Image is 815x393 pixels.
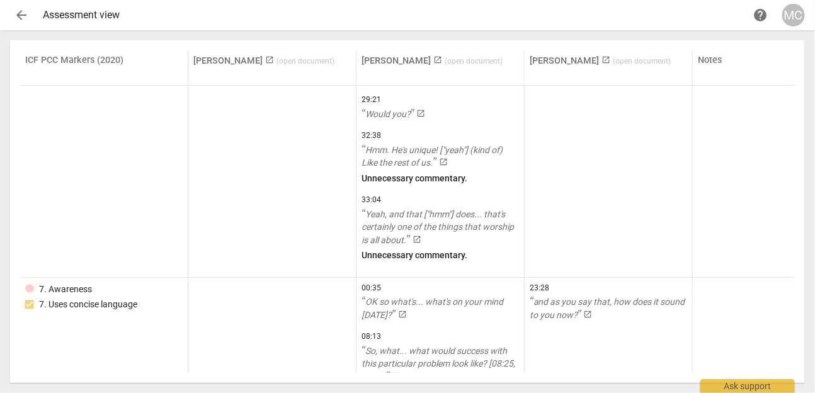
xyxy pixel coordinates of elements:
[14,8,29,23] span: arrow_back
[39,283,92,296] div: 7. Awareness
[530,295,687,321] a: and as you say that, how does it sound to you now?
[362,297,503,320] span: OK so what's... what's on your mind [DATE]?
[530,297,685,320] span: and as you say that, how does it sound to you now?
[530,283,687,293] span: 23:28
[43,9,749,21] div: Assessment view
[193,55,334,66] a: [PERSON_NAME] (open document)
[362,283,519,293] span: 00:35
[584,310,593,319] span: launch
[392,372,401,380] span: launch
[362,94,519,105] span: 29:21
[362,209,514,245] span: Yeah, and that ["hmm"] does... that's certainly one of the things that worship is all about.
[613,57,671,65] span: ( open document )
[413,235,421,244] span: launch
[362,130,519,141] span: 32:38
[362,172,519,185] p: Unnecessary commentary.
[362,195,519,205] span: 33:04
[433,55,442,64] span: launch
[362,295,519,321] a: OK so what's... what's on your mind [DATE]?
[530,55,671,66] a: [PERSON_NAME] (open document)
[362,208,519,247] a: Yeah, and that ["hmm"] does... that's certainly one of the things that worship is all about.
[20,50,188,86] th: ICF PCC Markers (2020)
[39,298,137,311] div: 7. Uses concise language
[362,109,414,119] span: Would you?
[753,8,768,23] span: help
[362,108,519,121] a: Would you?
[782,4,805,26] button: MC
[362,249,519,262] p: Unnecessary commentary.
[362,144,519,169] a: Hmm. He's unique! ["yeah"] (kind of) Like the rest of us.
[398,310,407,319] span: launch
[601,55,610,64] span: launch
[700,379,795,393] div: Ask support
[749,4,772,26] a: Help
[362,346,515,382] span: So, what... what would success with this particular problem look like? [08:25, 08:32]
[362,145,503,168] span: Hmm. He's unique! ["yeah"] (kind of) Like the rest of us.
[445,57,503,65] span: ( open document )
[417,109,426,118] span: launch
[265,55,274,64] span: launch
[362,345,519,384] a: So, what... what would success with this particular problem look like? [08:25, 08:32]
[276,57,334,65] span: ( open document )
[439,157,448,166] span: launch
[362,331,519,342] span: 08:13
[362,55,503,66] a: [PERSON_NAME] (open document)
